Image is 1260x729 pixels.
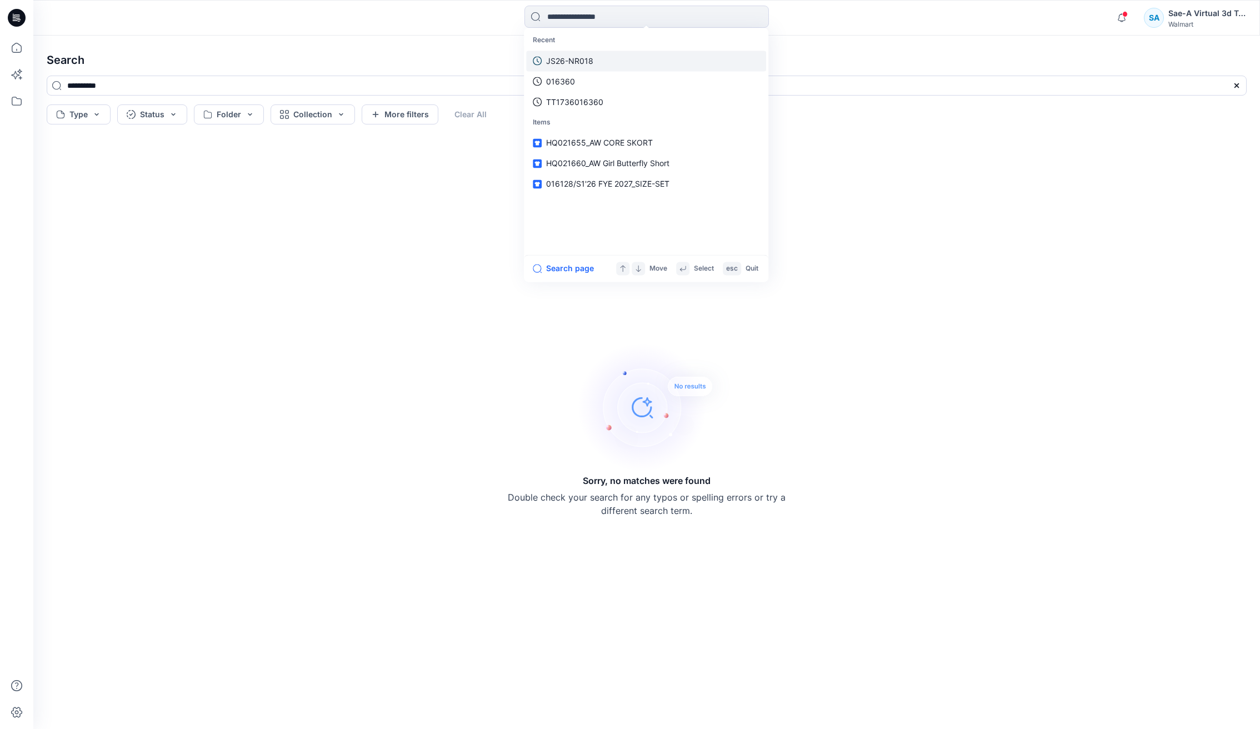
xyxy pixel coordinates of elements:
div: Sae-A Virtual 3d Team [1168,7,1246,20]
button: Collection [271,104,355,124]
img: Sorry, no matches were found [578,341,733,474]
button: Type [47,104,111,124]
p: Move [649,263,667,274]
h5: Sorry, no matches were found [583,474,711,487]
p: Quit [746,263,758,274]
p: 016360 [546,76,575,87]
p: Double check your search for any typos or spelling errors or try a different search term. [508,491,786,517]
span: HQ021655_AW CORE SKORT [546,138,653,148]
p: Recent [526,30,766,51]
p: JS26-NR018 [546,55,593,67]
button: More filters [362,104,438,124]
h4: Search [38,44,1256,76]
button: Status [117,104,187,124]
a: JS26-NR018 [526,51,766,71]
a: 016128/S1'26 FYE 2027_SIZE-SET [526,174,766,194]
span: HQ021660_AW Girl Butterfly Short [546,159,669,168]
p: esc [726,263,738,274]
span: 016128/S1'26 FYE 2027_SIZE-SET [546,179,669,189]
a: 016360 [526,71,766,92]
p: Select [694,263,714,274]
a: HQ021655_AW CORE SKORT [526,133,766,153]
div: SA [1144,8,1164,28]
div: Walmart [1168,20,1246,28]
button: Search page [533,262,594,275]
a: TT1736016360 [526,92,766,112]
a: HQ021660_AW Girl Butterfly Short [526,153,766,174]
button: Folder [194,104,264,124]
p: Items [526,112,766,133]
p: TT1736016360 [546,96,603,108]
